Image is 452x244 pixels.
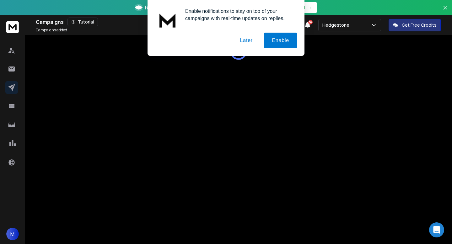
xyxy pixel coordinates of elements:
button: M [6,228,19,240]
div: Enable notifications to stay on top of your campaigns with real-time updates on replies. [180,8,297,22]
button: Enable [264,33,297,48]
img: notification icon [155,8,180,33]
button: Later [232,33,260,48]
div: Open Intercom Messenger [429,222,444,237]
